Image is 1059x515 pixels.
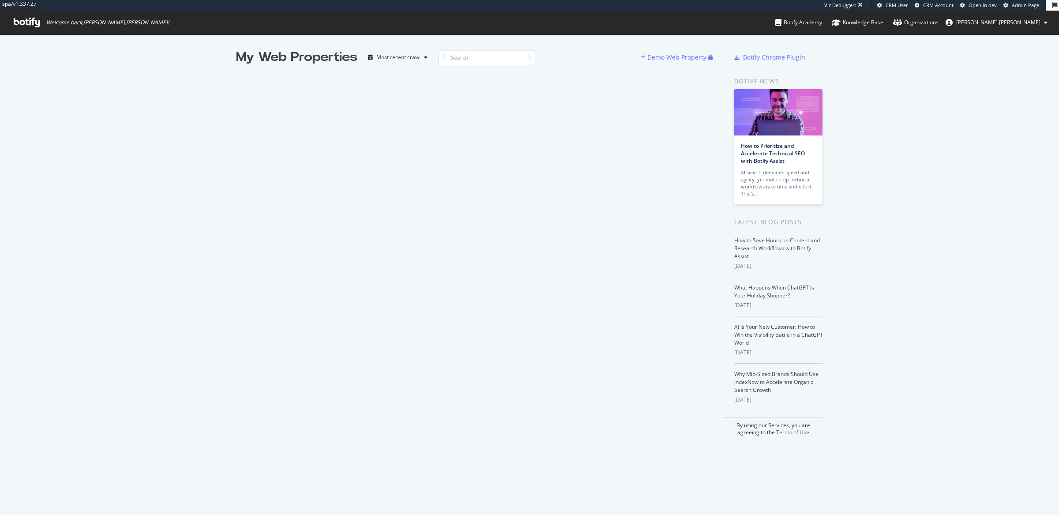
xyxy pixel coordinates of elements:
a: Botify Chrome Plugin [734,53,805,62]
div: [DATE] [734,349,823,357]
div: AI search demands speed and agility, yet multi-step technical workflows take time and effort. Tha... [741,169,816,197]
a: Open in dev [960,2,997,9]
a: What Happens When ChatGPT Is Your Holiday Shopper? [734,284,814,299]
div: Viz Debugger: [824,2,856,9]
span: Admin Page [1012,2,1039,8]
a: CRM User [877,2,908,9]
a: How to Save Hours on Content and Research Workflows with Botify Assist [734,237,820,260]
div: My Web Properties [236,49,357,66]
a: Organizations [893,11,939,34]
span: CRM Account [923,2,954,8]
span: Open in dev [969,2,997,8]
div: Most recent crawl [376,55,421,60]
a: AI Is Your New Customer: How to Win the Visibility Battle in a ChatGPT World [734,323,823,346]
img: How to Prioritize and Accelerate Technical SEO with Botify Assist [734,89,822,135]
button: Most recent crawl [364,50,431,64]
button: [PERSON_NAME].[PERSON_NAME] [939,15,1055,30]
span: dave.coppedge [956,19,1040,26]
div: Demo Web Property [647,53,706,62]
div: Botify Academy [775,18,822,27]
div: [DATE] [734,396,823,404]
a: CRM Account [915,2,954,9]
div: Organizations [893,18,939,27]
input: Search [438,50,535,65]
a: How to Prioritize and Accelerate Technical SEO with Botify Assist [741,142,805,165]
span: Welcome back, [PERSON_NAME].[PERSON_NAME] ! [46,19,169,26]
a: Terms of Use [776,429,809,436]
span: CRM User [886,2,908,8]
a: Why Mid-Sized Brands Should Use IndexNow to Accelerate Organic Search Growth [734,370,819,394]
div: Knowledge Base [832,18,883,27]
a: Admin Page [1003,2,1039,9]
a: Knowledge Base [832,11,883,34]
a: Botify Academy [775,11,822,34]
div: Latest Blog Posts [734,217,823,227]
div: By using our Services, you are agreeing to the [723,417,823,436]
div: Botify news [734,76,823,86]
a: Demo Web Property [641,53,708,61]
div: Botify Chrome Plugin [743,53,805,62]
div: [DATE] [734,262,823,270]
div: [DATE] [734,301,823,309]
button: Demo Web Property [641,50,708,64]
